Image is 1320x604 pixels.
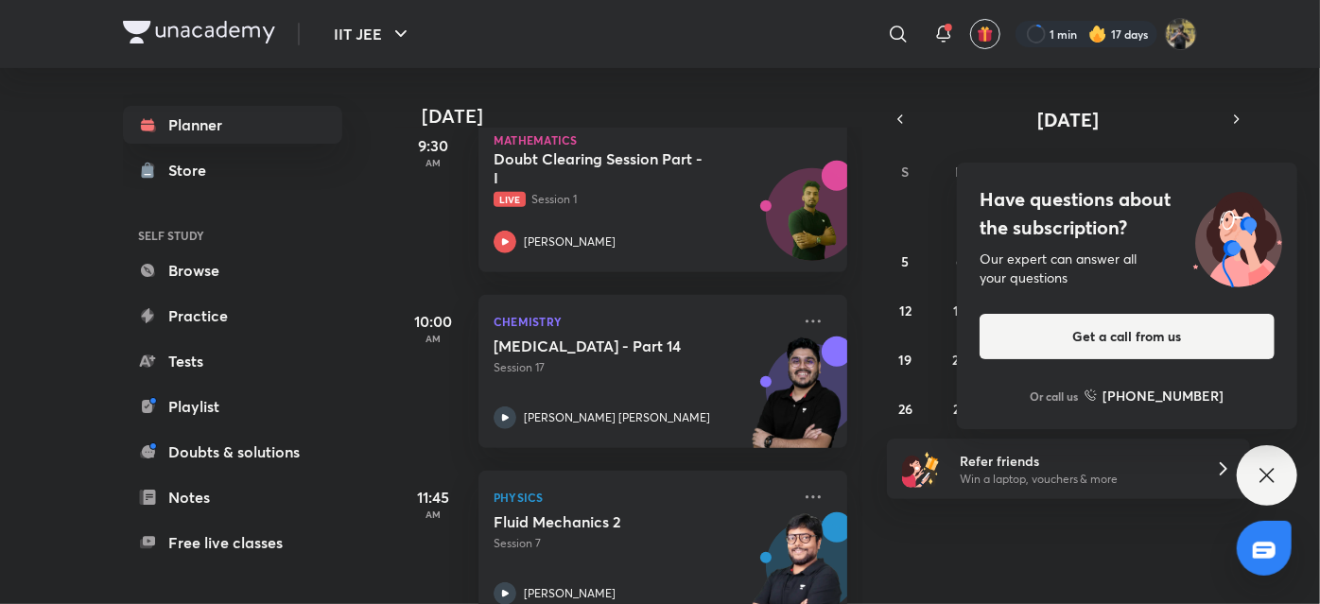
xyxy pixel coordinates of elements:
[395,509,471,520] p: AM
[494,310,790,333] p: Chemistry
[1088,25,1107,43] img: streak
[1178,185,1297,287] img: ttu_illustration_new.svg
[953,400,966,418] abbr: October 27, 2025
[168,159,217,181] div: Store
[891,295,921,325] button: October 12, 2025
[952,351,967,369] abbr: October 20, 2025
[123,478,342,516] a: Notes
[1031,388,1079,405] p: Or call us
[123,297,342,335] a: Practice
[395,310,471,333] h5: 10:00
[960,451,1192,471] h6: Refer friends
[422,105,866,128] h4: [DATE]
[977,26,994,43] img: avatar
[123,524,342,561] a: Free live classes
[123,251,342,289] a: Browse
[970,19,1000,49] button: avatar
[123,21,275,48] a: Company Logo
[395,134,471,157] h5: 9:30
[913,106,1224,132] button: [DATE]
[1165,18,1197,50] img: KRISH JINDAL
[494,134,832,146] p: Mathematics
[494,359,790,376] p: Session 17
[891,246,921,276] button: October 5, 2025
[891,393,921,423] button: October 26, 2025
[891,344,921,374] button: October 19, 2025
[123,342,342,380] a: Tests
[902,252,910,270] abbr: October 5, 2025
[945,246,975,276] button: October 6, 2025
[960,471,1192,488] p: Win a laptop, vouchers & more
[743,337,847,467] img: unacademy
[123,151,342,189] a: Store
[1085,386,1224,406] a: [PHONE_NUMBER]
[980,314,1275,359] button: Get a call from us
[322,15,424,53] button: IIT JEE
[494,149,729,187] h5: Doubt Clearing Session Part - I
[945,393,975,423] button: October 27, 2025
[494,486,790,509] p: Physics
[524,585,616,602] p: [PERSON_NAME]
[902,450,940,488] img: referral
[524,233,616,250] p: [PERSON_NAME]
[123,433,342,471] a: Doubts & solutions
[902,163,910,181] abbr: Sunday
[955,163,966,181] abbr: Monday
[123,21,275,43] img: Company Logo
[395,157,471,168] p: AM
[953,302,966,319] abbr: October 13, 2025
[395,333,471,344] p: AM
[494,191,790,208] p: Session 1
[123,106,342,144] a: Planner
[899,302,912,319] abbr: October 12, 2025
[1038,107,1100,132] span: [DATE]
[123,219,342,251] h6: SELF STUDY
[494,192,526,207] span: Live
[767,179,858,269] img: Avatar
[980,185,1275,242] h4: Have questions about the subscription?
[123,388,342,425] a: Playlist
[899,351,912,369] abbr: October 19, 2025
[945,295,975,325] button: October 13, 2025
[980,250,1275,287] div: Our expert can answer all your questions
[524,409,710,426] p: [PERSON_NAME] [PERSON_NAME]
[494,337,729,355] h5: Hydrocarbons - Part 14
[395,486,471,509] h5: 11:45
[494,512,729,531] h5: Fluid Mechanics 2
[494,535,790,552] p: Session 7
[945,344,975,374] button: October 20, 2025
[1103,386,1224,406] h6: [PHONE_NUMBER]
[898,400,912,418] abbr: October 26, 2025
